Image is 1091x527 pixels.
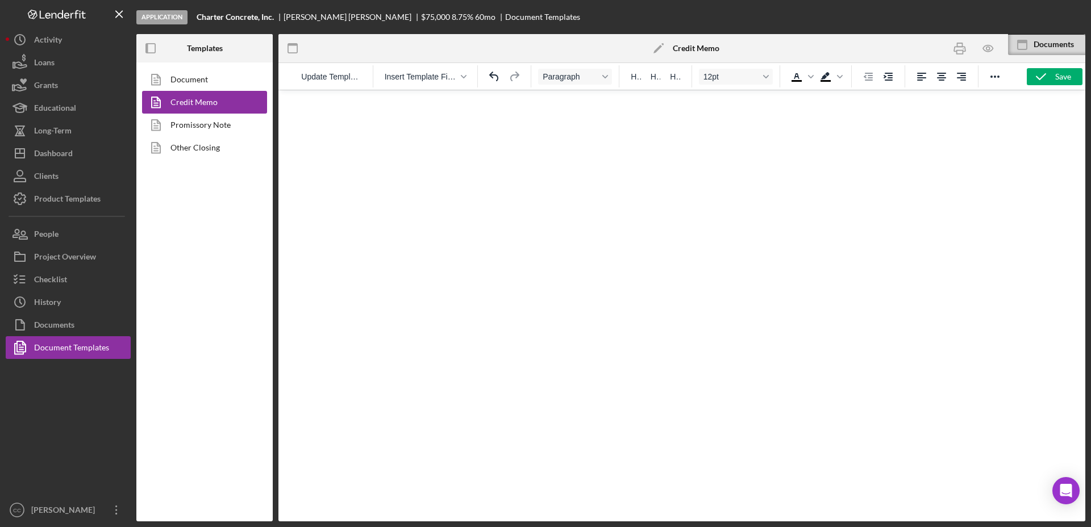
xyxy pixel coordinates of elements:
[912,69,931,85] button: Align left
[673,44,719,53] b: Credit Memo
[670,72,680,81] span: H3
[985,69,1005,85] button: Reveal or hide additional toolbar items
[142,114,261,136] a: Promissory Note
[385,72,457,81] span: Insert Template Field
[646,69,665,85] button: Heading 2
[859,69,878,85] button: Decrease indent
[665,69,685,85] button: Heading 3
[631,72,641,81] span: H1
[297,69,365,85] button: Reset the template to the current product template value
[142,136,261,159] a: Other Closing
[1052,477,1080,504] div: Open Intercom Messenger
[284,12,421,22] div: [PERSON_NAME] [PERSON_NAME]
[136,10,188,24] div: Application
[651,72,661,81] span: H2
[278,90,1085,521] iframe: Rich Text Area
[932,69,951,85] button: Align center
[703,72,759,81] span: 12pt
[816,69,844,85] div: Background color Black
[28,499,102,524] div: [PERSON_NAME]
[475,12,495,22] div: 60 mo
[13,507,21,513] text: CC
[142,68,261,91] a: Document
[1034,40,1085,49] div: Documents
[952,69,971,85] button: Align right
[505,12,580,22] div: Document Templates
[452,12,473,22] div: 8.75 %
[301,72,361,81] span: Update Template
[543,72,598,81] span: Paragraph
[380,69,471,85] button: Insert Template Field
[505,69,524,85] button: Redo
[485,69,504,85] button: Undo
[6,499,131,521] button: CC[PERSON_NAME]
[187,44,223,53] b: Templates
[699,69,773,85] button: Font size 12pt
[787,69,815,85] div: Text color Black
[626,69,646,85] button: Heading 1
[538,69,612,85] button: Format Paragraph
[197,12,274,22] b: Charter Concrete, Inc.
[1055,68,1071,85] div: Save
[421,12,450,22] span: $75,000
[142,91,261,114] a: Credit Memo
[1027,68,1082,85] button: Save
[878,69,898,85] button: Increase indent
